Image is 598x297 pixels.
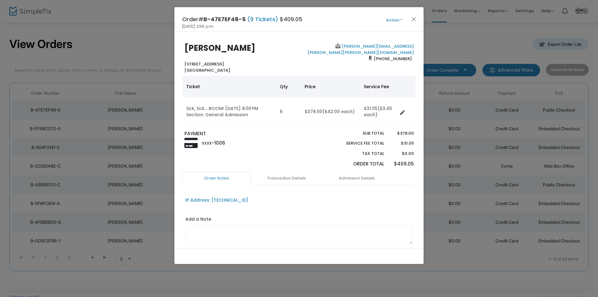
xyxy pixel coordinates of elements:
[322,108,355,115] span: ($42.00 each)
[184,42,255,54] b: [PERSON_NAME]
[182,172,251,185] a: Order Notes
[246,15,280,23] span: (9 Tickets)
[182,23,214,30] span: [DATE] 2:56 p.m.
[331,130,384,137] p: Sub total
[183,76,415,126] div: Data table
[331,140,384,146] p: Service Fee Total
[203,15,246,23] span: B-47E7EF48-5
[301,76,360,98] th: Price
[360,76,397,98] th: Service Fee
[183,76,276,98] th: Ticket
[360,98,397,126] td: $31.05
[182,15,302,23] h4: Order# $409.05
[410,15,418,23] button: Close
[301,98,360,126] td: $378.00
[390,151,414,157] p: $0.00
[390,140,414,146] p: $31.05
[252,172,321,185] a: Transaction Details
[202,141,212,146] span: XXXX
[212,140,225,146] span: -1006
[185,216,211,224] label: Add a Note
[372,54,414,64] span: [PHONE_NUMBER]
[322,172,391,185] a: Admission Details
[331,151,384,157] p: Tax Total
[183,98,276,126] td: tick, tick... BOOM! [DATE] 8:00 PM Section: General Admission
[364,105,392,118] span: ($3.45 each)
[390,160,414,168] p: $409.05
[307,43,414,55] a: [PERSON_NAME][EMAIL_ADDRESS][PERSON_NAME][PERSON_NAME][DOMAIN_NAME]
[185,197,248,204] div: IP Address: [TECHNICAL_ID]
[184,130,296,137] p: PAYMENT
[390,130,414,137] p: $378.00
[276,98,301,126] td: 9
[375,17,413,24] button: Action
[184,61,230,73] b: [STREET_ADDRESS] [GEOGRAPHIC_DATA]
[276,76,301,98] th: Qty
[331,160,384,168] p: Order Total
